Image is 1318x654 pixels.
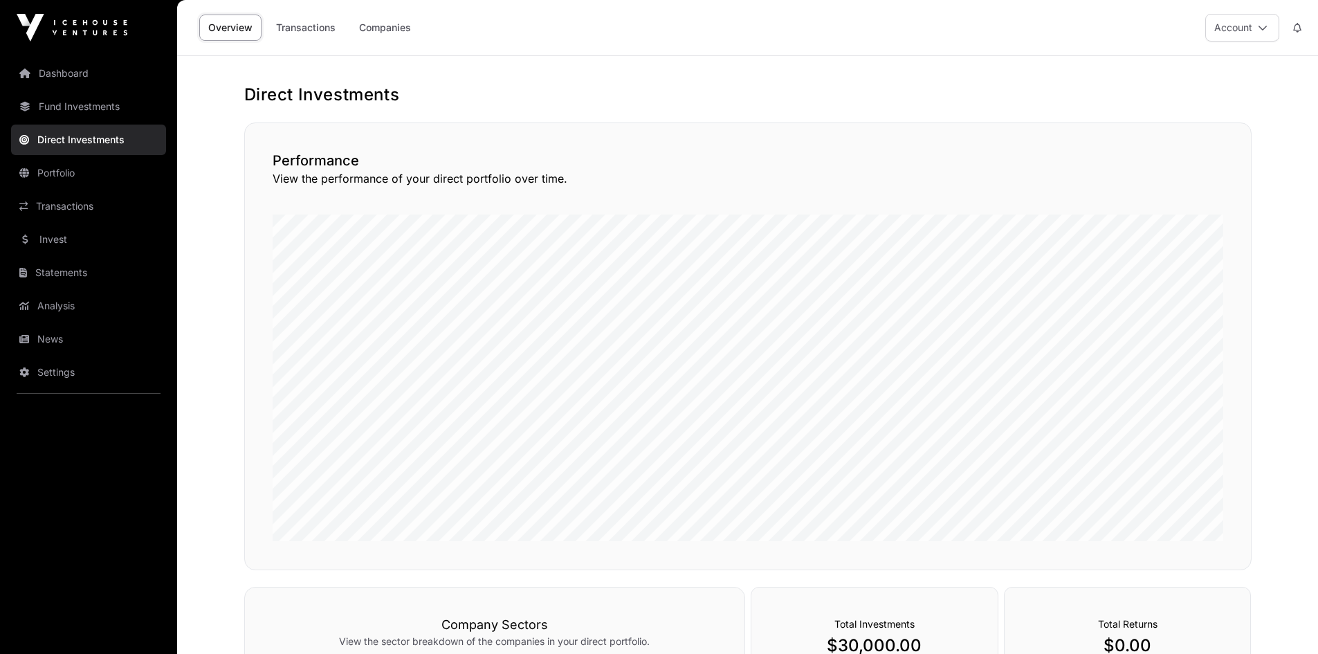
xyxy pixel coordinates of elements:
[17,14,127,42] img: Icehouse Ventures Logo
[11,357,166,388] a: Settings
[11,224,166,255] a: Invest
[11,291,166,321] a: Analysis
[11,324,166,354] a: News
[11,191,166,221] a: Transactions
[1249,588,1318,654] iframe: Chat Widget
[11,91,166,122] a: Fund Investments
[350,15,420,41] a: Companies
[244,84,1252,106] h1: Direct Investments
[11,125,166,155] a: Direct Investments
[273,615,717,635] h3: Company Sectors
[273,170,1223,187] p: View the performance of your direct portfolio over time.
[273,635,717,648] p: View the sector breakdown of the companies in your direct portfolio.
[273,151,1223,170] h2: Performance
[11,158,166,188] a: Portfolio
[267,15,345,41] a: Transactions
[11,257,166,288] a: Statements
[199,15,262,41] a: Overview
[834,618,915,630] span: Total Investments
[1098,618,1157,630] span: Total Returns
[1205,14,1279,42] button: Account
[11,58,166,89] a: Dashboard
